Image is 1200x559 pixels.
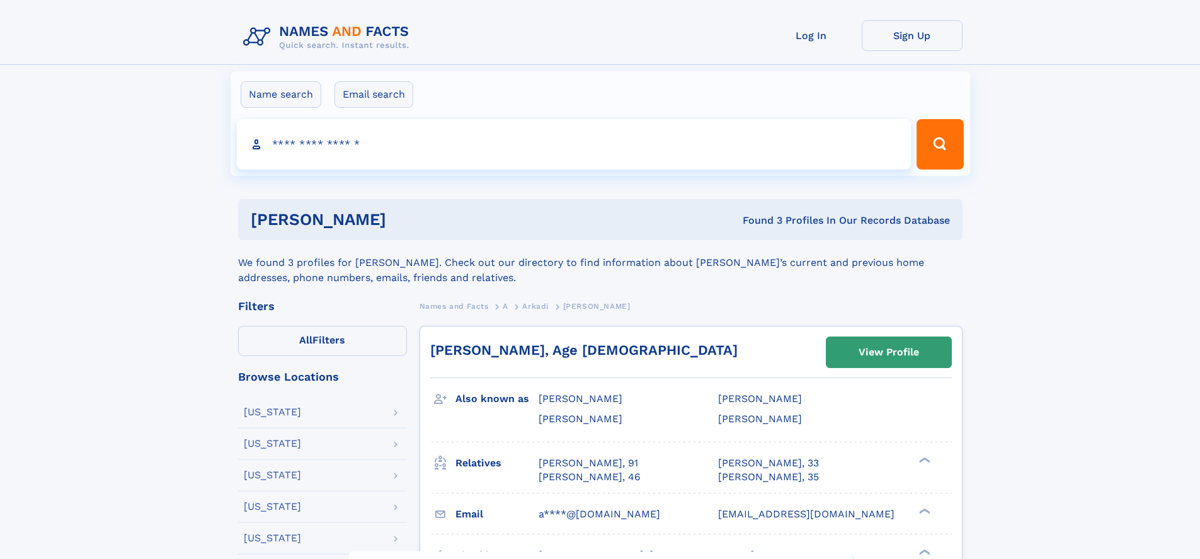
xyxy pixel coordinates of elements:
a: Sign Up [862,20,963,51]
h3: Relatives [455,452,539,474]
div: Filters [238,301,407,312]
label: Email search [334,81,413,108]
div: ❯ [916,507,931,515]
span: [PERSON_NAME] [539,393,622,405]
span: [PERSON_NAME] [539,413,622,425]
a: Log In [761,20,862,51]
a: [PERSON_NAME], 35 [718,470,819,484]
h1: [PERSON_NAME] [251,212,564,228]
label: Filters [238,326,407,356]
a: A [503,298,508,314]
a: View Profile [826,337,951,367]
div: Browse Locations [238,371,407,383]
a: [PERSON_NAME], Age [DEMOGRAPHIC_DATA] [430,342,738,358]
span: [PERSON_NAME] [718,393,802,405]
div: [US_STATE] [244,407,301,417]
a: [PERSON_NAME], 33 [718,456,819,470]
h3: Also known as [455,388,539,410]
div: ❯ [916,456,931,464]
h3: Email [455,504,539,525]
div: [US_STATE] [244,439,301,449]
a: Arkadi [522,298,549,314]
div: [US_STATE] [244,502,301,512]
label: Name search [241,81,321,108]
span: [PERSON_NAME] [718,413,802,425]
div: ❯ [916,548,931,556]
div: View Profile [859,338,919,367]
a: Names and Facts [420,298,489,314]
a: [PERSON_NAME], 91 [539,456,638,470]
button: Search Button [917,119,963,170]
span: Arkadi [522,302,549,311]
span: A [503,302,508,311]
img: Logo Names and Facts [238,20,420,54]
div: We found 3 profiles for [PERSON_NAME]. Check out our directory to find information about [PERSON_... [238,240,963,285]
div: [US_STATE] [244,470,301,480]
span: [EMAIL_ADDRESS][DOMAIN_NAME] [718,508,894,520]
div: [US_STATE] [244,533,301,543]
input: search input [237,119,911,170]
span: All [299,334,312,346]
a: [PERSON_NAME], 46 [539,470,641,484]
span: [PERSON_NAME] [563,302,631,311]
div: Found 3 Profiles In Our Records Database [564,214,950,228]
